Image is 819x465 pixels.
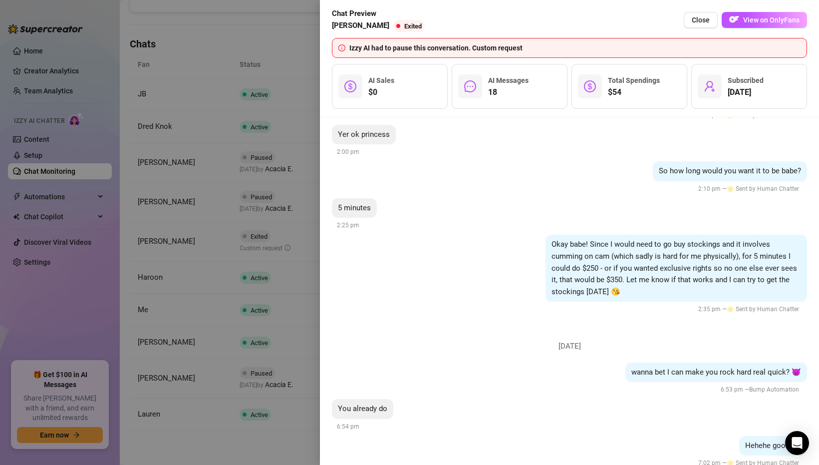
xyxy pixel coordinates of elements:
button: Close [684,12,718,28]
button: OFView on OnlyFans [722,12,807,28]
span: [DATE] [551,341,588,353]
span: View on OnlyFans [743,16,800,24]
span: 1:49 pm — [698,112,802,119]
div: Izzy AI had to pause this conversation. Custom request [349,42,801,53]
span: dollar [344,80,356,92]
span: 2:10 pm — [698,185,802,192]
span: You already do [338,404,387,413]
span: 2:25 pm [337,222,359,229]
span: user-add [704,80,716,92]
span: 6:53 pm — [721,386,802,393]
span: 2:35 pm — [698,306,802,313]
span: 2:00 pm [337,148,359,155]
span: wanna bet I can make you rock hard real quick? 😈 [631,368,801,377]
span: Okay babe! Since I would need to go buy stockings and it involves cumming on cam (which sadly is ... [551,240,797,296]
span: Total Spendings [608,76,660,84]
div: Open Intercom Messenger [785,431,809,455]
span: $0 [368,86,394,98]
span: [DATE] [728,86,764,98]
span: message [464,80,476,92]
span: 🌟 Sent by Human Chatter [727,306,799,313]
span: $54 [608,86,660,98]
span: info-circle [338,44,345,51]
span: So how long would you want it to be babe? [659,166,801,175]
span: dollar [584,80,596,92]
span: AI Sales [368,76,394,84]
span: 6:54 pm [337,423,359,430]
span: 🌟 Sent by Human Chatter [727,112,799,119]
span: 🌟 Sent by Human Chatter [727,185,799,192]
span: Hehehe good 😋 [745,441,801,450]
span: Subscribed [728,76,764,84]
span: AI Messages [488,76,529,84]
img: OF [729,14,739,24]
span: Exited [404,22,422,30]
span: Close [692,16,710,24]
span: 18 [488,86,529,98]
span: 5 minutes [338,203,371,212]
span: Yer ok princess [338,130,390,139]
span: Bump Automation [749,386,799,393]
span: Chat Preview [332,8,429,20]
span: [PERSON_NAME] [332,20,389,32]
